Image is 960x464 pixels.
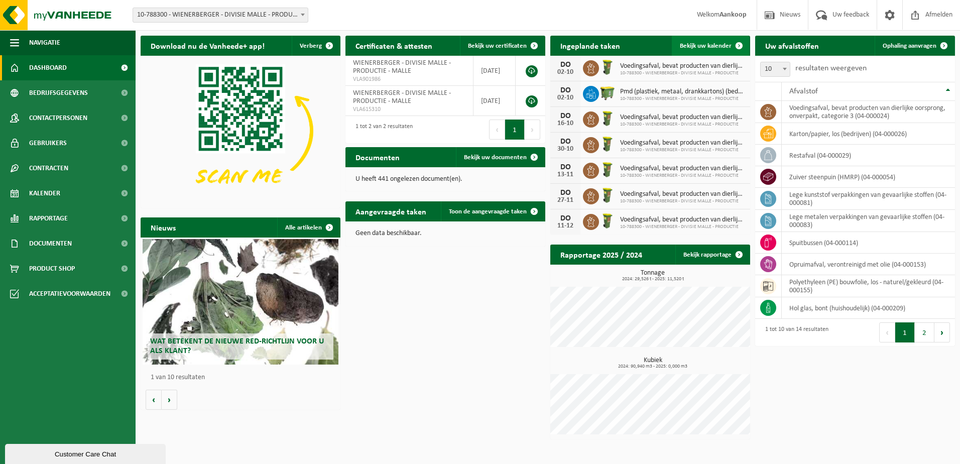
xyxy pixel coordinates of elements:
span: Voedingsafval, bevat producten van dierlijke oorsprong, onverpakt, categorie 3 [620,165,745,173]
td: voedingsafval, bevat producten van dierlijke oorsprong, onverpakt, categorie 3 (04-000024) [782,101,955,123]
span: Bekijk uw certificaten [468,43,527,49]
div: 13-11 [555,171,575,178]
span: Pmd (plastiek, metaal, drankkartons) (bedrijven) [620,88,745,96]
span: Ophaling aanvragen [883,43,936,49]
h2: Aangevraagde taken [345,201,436,221]
td: hol glas, bont (huishoudelijk) (04-000209) [782,297,955,319]
button: Previous [489,120,505,140]
div: DO [555,189,575,197]
div: DO [555,86,575,94]
iframe: chat widget [5,442,168,464]
span: 2024: 29,526 t - 2025: 11,520 t [555,277,750,282]
img: WB-0060-HPE-GN-50 [599,161,616,178]
button: Previous [879,322,895,342]
td: opruimafval, verontreinigd met olie (04-000153) [782,254,955,275]
button: 1 [505,120,525,140]
span: Contactpersonen [29,105,87,131]
span: 10-788300 - WIENERBERGER - DIVISIE MALLE - PRODUCTIE [620,70,745,76]
strong: Aankoop [719,11,747,19]
td: polyethyleen (PE) bouwfolie, los - naturel/gekleurd (04-000155) [782,275,955,297]
p: 1 van 10 resultaten [151,374,335,381]
div: DO [555,138,575,146]
span: 10-788300 - WIENERBERGER - DIVISIE MALLE - PRODUCTIE [620,224,745,230]
span: Afvalstof [789,87,818,95]
img: WB-0060-HPE-GN-50 [599,59,616,76]
div: 02-10 [555,94,575,101]
div: 02-10 [555,69,575,76]
span: Bekijk uw documenten [464,154,527,161]
span: Kalender [29,181,60,206]
span: 10-788300 - WIENERBERGER - DIVISIE MALLE - PRODUCTIE - MALLE [133,8,308,23]
span: WIENERBERGER - DIVISIE MALLE - PRODUCTIE - MALLE [353,59,451,75]
a: Alle artikelen [277,217,339,238]
button: Vorige [146,390,162,410]
p: U heeft 441 ongelezen document(en). [355,176,535,183]
div: DO [555,112,575,120]
div: DO [555,214,575,222]
span: 10-788300 - WIENERBERGER - DIVISIE MALLE - PRODUCTIE [620,173,745,179]
span: Wat betekent de nieuwe RED-richtlijn voor u als klant? [150,337,324,355]
h2: Ingeplande taken [550,36,630,55]
span: 10-788300 - WIENERBERGER - DIVISIE MALLE - PRODUCTIE [620,198,745,204]
button: 1 [895,322,915,342]
div: 16-10 [555,120,575,127]
span: WIENERBERGER - DIVISIE MALLE - PRODUCTIE - MALLE [353,89,451,105]
h2: Documenten [345,147,410,167]
span: 10-788300 - WIENERBERGER - DIVISIE MALLE - PRODUCTIE [620,147,745,153]
div: 27-11 [555,197,575,204]
td: lege kunststof verpakkingen van gevaarlijke stoffen (04-000081) [782,188,955,210]
button: Next [934,322,950,342]
span: Rapportage [29,206,68,231]
button: Next [525,120,540,140]
span: Bedrijfsgegevens [29,80,88,105]
a: Bekijk uw documenten [456,147,544,167]
span: Acceptatievoorwaarden [29,281,110,306]
span: Voedingsafval, bevat producten van dierlijke oorsprong, onverpakt, categorie 3 [620,62,745,70]
span: 2024: 90,940 m3 - 2025: 0,000 m3 [555,364,750,369]
img: WB-0060-HPE-GN-50 [599,212,616,229]
button: 2 [915,322,934,342]
td: [DATE] [473,86,516,116]
span: Verberg [300,43,322,49]
div: 1 tot 2 van 2 resultaten [350,119,413,141]
img: Download de VHEPlus App [141,56,340,206]
div: 11-12 [555,222,575,229]
img: WB-0060-HPE-GN-50 [599,110,616,127]
a: Ophaling aanvragen [875,36,954,56]
div: 30-10 [555,146,575,153]
td: restafval (04-000029) [782,145,955,166]
span: Toon de aangevraagde taken [449,208,527,215]
h3: Tonnage [555,270,750,282]
span: 10 [761,62,790,76]
td: lege metalen verpakkingen van gevaarlijke stoffen (04-000083) [782,210,955,232]
img: WB-0060-HPE-GN-50 [599,187,616,204]
span: 10-788300 - WIENERBERGER - DIVISIE MALLE - PRODUCTIE [620,122,745,128]
h2: Certificaten & attesten [345,36,442,55]
span: Contracten [29,156,68,181]
span: 10-788300 - WIENERBERGER - DIVISIE MALLE - PRODUCTIE [620,96,745,102]
button: Verberg [292,36,339,56]
div: DO [555,163,575,171]
button: Volgende [162,390,177,410]
h2: Uw afvalstoffen [755,36,829,55]
span: Gebruikers [29,131,67,156]
td: zuiver steenpuin (HMRP) (04-000054) [782,166,955,188]
a: Bekijk rapportage [675,245,749,265]
span: Documenten [29,231,72,256]
a: Toon de aangevraagde taken [441,201,544,221]
h3: Kubiek [555,357,750,369]
td: [DATE] [473,56,516,86]
span: VLA901986 [353,75,465,83]
td: karton/papier, los (bedrijven) (04-000026) [782,123,955,145]
td: spuitbussen (04-000114) [782,232,955,254]
span: Navigatie [29,30,60,55]
div: 1 tot 10 van 14 resultaten [760,321,828,343]
p: Geen data beschikbaar. [355,230,535,237]
span: Bekijk uw kalender [680,43,732,49]
h2: Rapportage 2025 / 2024 [550,245,652,264]
a: Wat betekent de nieuwe RED-richtlijn voor u als klant? [143,239,338,365]
span: Dashboard [29,55,67,80]
a: Bekijk uw certificaten [460,36,544,56]
span: Voedingsafval, bevat producten van dierlijke oorsprong, onverpakt, categorie 3 [620,113,745,122]
span: 10 [760,62,790,77]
